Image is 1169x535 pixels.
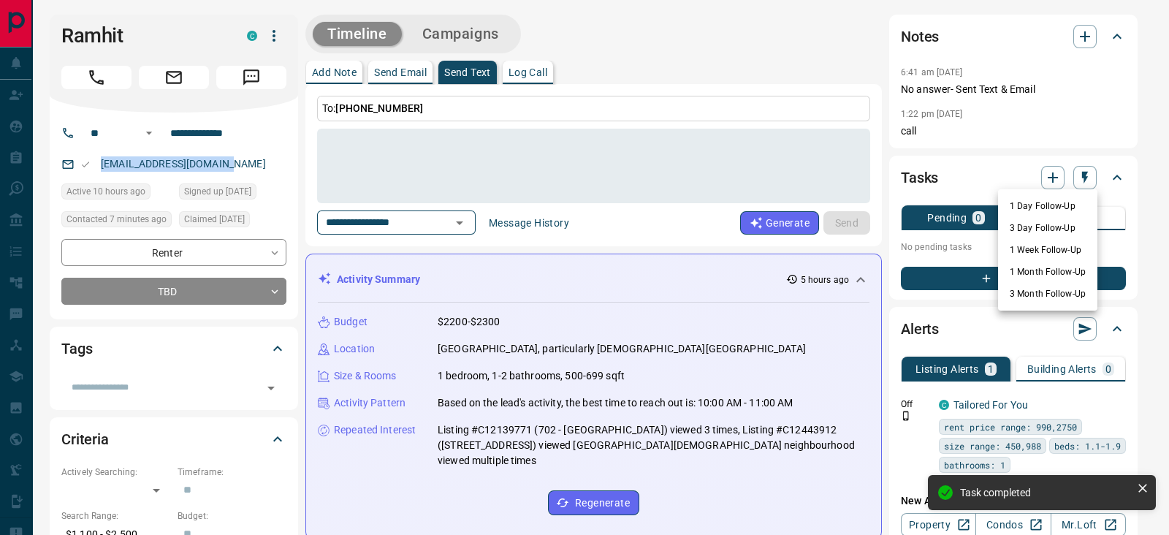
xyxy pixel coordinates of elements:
[998,217,1097,239] li: 3 Day Follow-Up
[998,239,1097,261] li: 1 Week Follow-Up
[998,261,1097,283] li: 1 Month Follow-Up
[998,283,1097,305] li: 3 Month Follow-Up
[960,487,1131,498] div: Task completed
[998,195,1097,217] li: 1 Day Follow-Up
